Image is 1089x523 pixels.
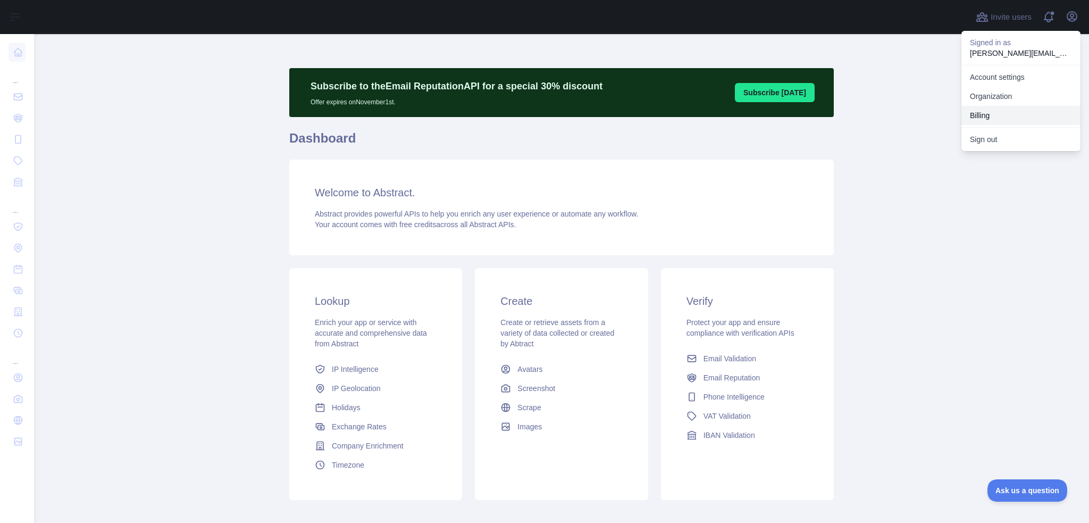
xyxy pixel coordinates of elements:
a: Screenshot [496,379,626,398]
a: Avatars [496,360,626,379]
a: IP Intelligence [311,360,441,379]
a: Email Reputation [682,368,812,387]
div: ... [9,64,26,85]
span: VAT Validation [703,411,751,421]
h3: Lookup [315,294,437,309]
a: Exchange Rates [311,417,441,436]
p: Subscribe to the Email Reputation API for a special 30 % discount [311,79,602,94]
span: IP Intelligence [332,364,379,375]
a: IP Geolocation [311,379,441,398]
p: Signed in as [970,37,1072,48]
a: Phone Intelligence [682,387,812,406]
h1: Dashboard [289,130,834,155]
p: [PERSON_NAME][EMAIL_ADDRESS][DOMAIN_NAME] [970,48,1072,59]
span: Timezone [332,460,364,470]
button: Billing [961,106,1080,125]
a: Holidays [311,398,441,417]
div: ... [9,345,26,366]
span: Screenshot [517,383,555,394]
span: Your account comes with across all Abstract APIs. [315,220,516,229]
a: Timezone [311,455,441,475]
button: Subscribe [DATE] [735,83,815,102]
span: Email Reputation [703,372,760,383]
h3: Verify [686,294,808,309]
span: Create or retrieve assets from a variety of data collected or created by Abtract [500,318,614,348]
span: Avatars [517,364,542,375]
h3: Create [500,294,622,309]
span: IP Geolocation [332,383,381,394]
button: Sign out [961,130,1080,149]
a: Organization [961,87,1080,106]
h3: Welcome to Abstract. [315,185,808,200]
a: Account settings [961,68,1080,87]
span: Abstract provides powerful APIs to help you enrich any user experience or automate any workflow. [315,210,639,218]
span: Enrich your app or service with accurate and comprehensive data from Abstract [315,318,427,348]
div: ... [9,194,26,215]
iframe: Toggle Customer Support [987,479,1068,502]
a: Scrape [496,398,626,417]
a: IBAN Validation [682,426,812,445]
span: Company Enrichment [332,441,404,451]
a: Images [496,417,626,436]
span: Images [517,421,542,432]
span: Phone Intelligence [703,392,765,402]
span: Email Validation [703,353,756,364]
span: Scrape [517,402,541,413]
a: Company Enrichment [311,436,441,455]
button: Invite users [974,9,1034,26]
p: Offer expires on November 1st. [311,94,602,106]
span: Protect your app and ensure compliance with verification APIs [686,318,794,337]
span: IBAN Validation [703,430,755,441]
span: Exchange Rates [332,421,387,432]
span: Invite users [991,11,1032,23]
a: VAT Validation [682,406,812,426]
a: Email Validation [682,349,812,368]
span: free credits [399,220,436,229]
span: Holidays [332,402,361,413]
